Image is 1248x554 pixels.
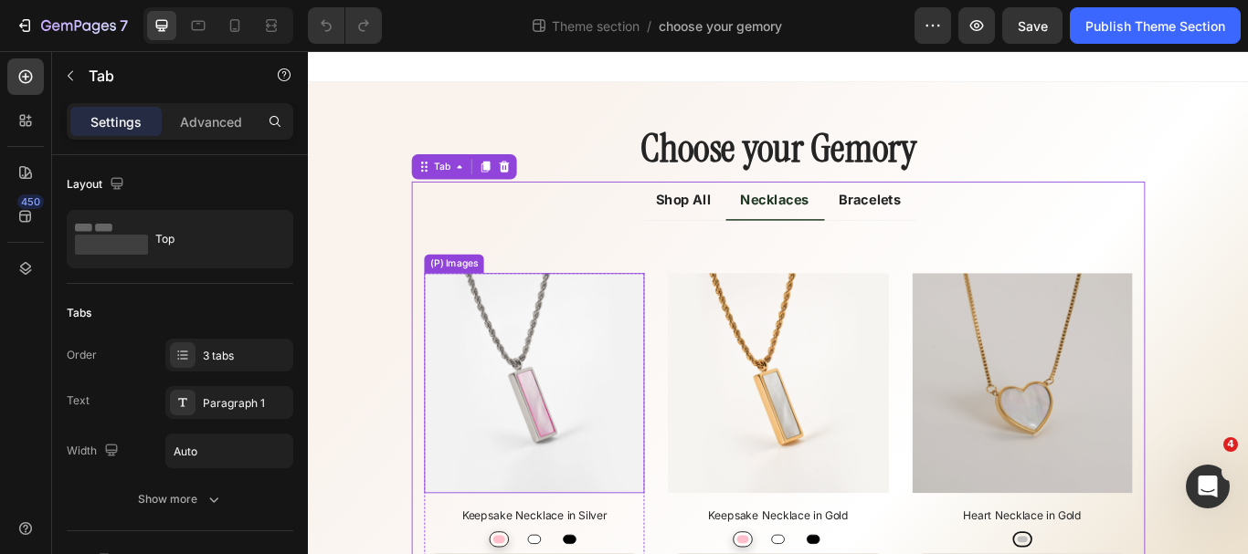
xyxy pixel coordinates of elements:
[1018,18,1048,34] span: Save
[308,51,1248,554] iframe: To enrich screen reader interactions, please activate Accessibility in Grammarly extension settings
[67,347,97,363] div: Order
[166,434,292,467] input: Auto
[143,127,169,143] div: Tab
[1070,7,1241,44] button: Publish Theme Section
[704,530,961,553] h2: Heart Necklace in Gold
[619,162,692,186] p: Bracelets
[203,348,289,364] div: 3 tabs
[419,530,676,553] h2: Keepsake Necklace in Gold
[308,7,382,44] div: Undo/Redo
[203,395,289,412] div: Paragraph 1
[67,305,91,321] div: Tabs
[403,160,472,189] div: Rich Text Editor. Editing area: main
[617,160,694,189] div: Rich Text Editor. Editing area: main
[406,162,470,186] p: Shop All
[67,439,122,464] div: Width
[67,392,90,409] div: Text
[180,112,242,131] p: Advanced
[89,65,244,87] p: Tab
[138,490,223,508] div: Show more
[504,162,585,186] p: Necklaces
[659,16,782,36] span: choose your gemory
[67,172,128,197] div: Layout
[647,16,651,36] span: /
[135,530,392,553] h2: Keepsake Necklace in Silver
[1002,7,1063,44] button: Save
[120,15,128,37] p: 7
[155,218,267,260] div: Top
[7,7,136,44] button: 7
[67,483,293,516] button: Show more
[1186,465,1230,508] iframe: Intercom live chat
[548,16,643,36] span: Theme section
[1223,437,1238,452] span: 4
[17,194,44,209] div: 450
[1085,16,1225,36] div: Publish Theme Section
[90,112,142,131] p: Settings
[502,160,587,189] div: Rich Text Editor. Editing area: main
[139,240,201,256] div: (P) Images
[14,82,1083,145] h2: Choose your Gemory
